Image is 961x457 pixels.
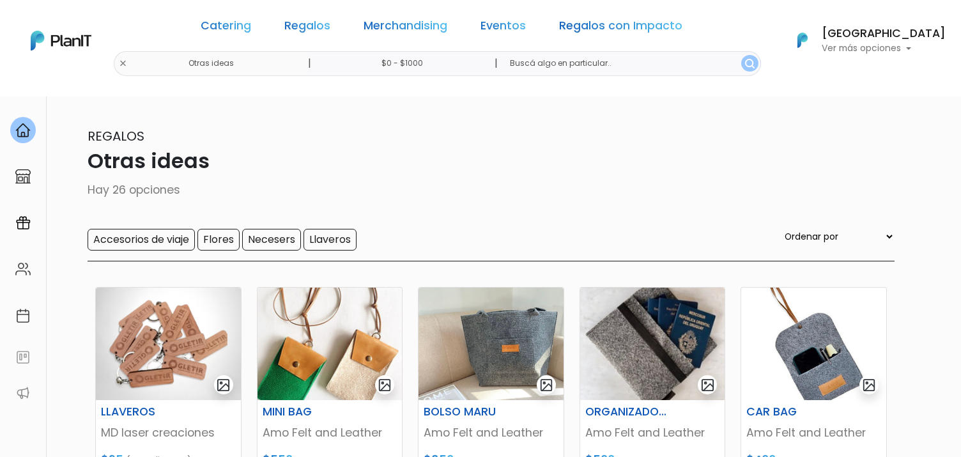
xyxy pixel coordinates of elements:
p: Amo Felt and Leather [424,424,558,441]
img: gallery-light [378,378,392,392]
h6: ORGANIZADOR DE VIAJE [578,405,677,419]
img: close-6986928ebcb1d6c9903e3b54e860dbc4d054630f23adef3a32610726dff6a82b.svg [119,59,127,68]
input: Buscá algo en particular.. [500,51,761,76]
input: Flores [197,229,240,251]
a: Merchandising [364,20,447,36]
img: campaigns-02234683943229c281be62815700db0a1741e53638e28bf9629b52c665b00959.svg [15,215,31,231]
h6: CAR BAG [739,405,838,419]
input: Llaveros [304,229,357,251]
img: thumb_mini_bag1.jpg [258,288,403,400]
p: | [308,56,311,71]
img: thumb_FCAB8B3B-50A0-404F-B988-EB7DE95CE7F7.jpeg [580,288,725,400]
img: gallery-light [862,378,877,392]
img: home-e721727adea9d79c4d83392d1f703f7f8bce08238fde08b1acbfd93340b81755.svg [15,123,31,138]
a: Catering [201,20,251,36]
img: feedback-78b5a0c8f98aac82b08bfc38622c3050aee476f2c9584af64705fc4e61158814.svg [15,350,31,365]
img: thumb_car_bag1.jpg [741,288,886,400]
p: Otras ideas [66,146,895,176]
p: Amo Felt and Leather [585,424,720,441]
img: gallery-light [539,378,554,392]
p: | [495,56,498,71]
img: PlanIt Logo [31,31,91,50]
p: Amo Felt and Leather [746,424,881,441]
h6: [GEOGRAPHIC_DATA] [822,28,946,40]
a: Regalos con Impacto [559,20,682,36]
a: Regalos [284,20,330,36]
p: Regalos [66,127,895,146]
h6: BOLSO MARU [416,405,516,419]
img: gallery-light [700,378,715,392]
p: MD laser creaciones [101,424,236,441]
input: Accesorios de viaje [88,229,195,251]
a: Eventos [480,20,526,36]
p: Hay 26 opciones [66,182,895,198]
button: PlanIt Logo [GEOGRAPHIC_DATA] Ver más opciones [781,24,946,57]
img: thumb_bolso_manu_3.png [419,288,564,400]
img: people-662611757002400ad9ed0e3c099ab2801c6687ba6c219adb57efc949bc21e19d.svg [15,261,31,277]
img: search_button-432b6d5273f82d61273b3651a40e1bd1b912527efae98b1b7a1b2c0702e16a8d.svg [745,59,755,68]
img: thumb_WhatsApp_Image_2023-07-11_at_18.38-PhotoRoom__1_.png [96,288,241,400]
img: marketplace-4ceaa7011d94191e9ded77b95e3339b90024bf715f7c57f8cf31f2d8c509eaba.svg [15,169,31,184]
img: partners-52edf745621dab592f3b2c58e3bca9d71375a7ef29c3b500c9f145b62cc070d4.svg [15,385,31,401]
img: PlanIt Logo [788,26,817,54]
img: calendar-87d922413cdce8b2cf7b7f5f62616a5cf9e4887200fb71536465627b3292af00.svg [15,308,31,323]
p: Ver más opciones [822,44,946,53]
img: gallery-light [216,378,231,392]
p: Amo Felt and Leather [263,424,397,441]
h6: LLAVEROS [93,405,193,419]
input: Necesers [242,229,301,251]
h6: MINI BAG [255,405,355,419]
